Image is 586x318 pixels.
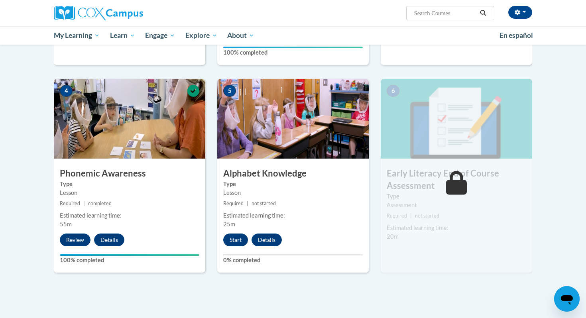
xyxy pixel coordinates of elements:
div: Assessment [387,201,526,210]
span: Required [223,200,244,206]
a: Engage [140,26,180,45]
div: Main menu [42,26,544,45]
span: 5 [223,85,236,97]
a: En español [494,27,538,44]
img: Course Image [217,79,369,159]
label: 100% completed [60,256,199,265]
span: About [227,31,254,40]
span: 4 [60,85,73,97]
span: | [83,200,85,206]
span: Required [387,213,407,219]
h3: Alphabet Knowledge [217,167,369,180]
span: Engage [145,31,175,40]
span: not started [415,213,439,219]
a: Explore [180,26,222,45]
button: Details [94,234,124,246]
button: Search [477,8,489,18]
div: Estimated learning time: [387,224,526,232]
span: 55m [60,221,72,228]
img: Course Image [54,79,205,159]
a: About [222,26,260,45]
span: not started [252,200,276,206]
span: Explore [185,31,217,40]
span: 6 [387,85,399,97]
img: Cox Campus [54,6,143,20]
div: Lesson [223,188,363,197]
button: Account Settings [508,6,532,19]
div: Your progress [223,47,363,48]
iframe: Button to launch messaging window [554,286,580,312]
a: Cox Campus [54,6,205,20]
span: 25m [223,221,235,228]
img: Course Image [381,79,532,159]
span: | [247,200,248,206]
label: Type [223,180,363,188]
span: Required [60,200,80,206]
input: Search Courses [413,8,477,18]
span: completed [88,200,112,206]
a: Learn [105,26,140,45]
label: 0% completed [223,256,363,265]
label: 100% completed [223,48,363,57]
span: Learn [110,31,135,40]
span: 20m [387,233,399,240]
button: Review [60,234,90,246]
span: My Learning [54,31,100,40]
button: Details [252,234,282,246]
div: Lesson [60,188,199,197]
a: My Learning [49,26,105,45]
h3: Phonemic Awareness [54,167,205,180]
label: Type [60,180,199,188]
div: Estimated learning time: [223,211,363,220]
div: Estimated learning time: [60,211,199,220]
label: Type [387,192,526,201]
span: En español [499,31,533,39]
h3: Early Literacy End of Course Assessment [381,167,532,192]
button: Start [223,234,248,246]
span: | [410,213,412,219]
div: Your progress [60,254,199,256]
